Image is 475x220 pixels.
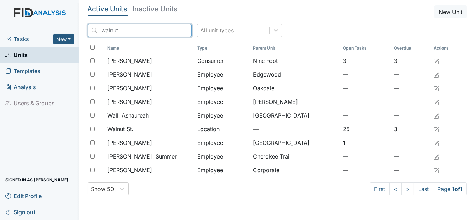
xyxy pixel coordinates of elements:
a: Edit [434,57,439,65]
td: Location [195,122,250,136]
a: Edit [434,70,439,79]
td: Employee [195,81,250,95]
td: — [391,150,431,163]
input: Toggle All Rows Selected [90,45,95,50]
span: [PERSON_NAME] [107,84,152,92]
span: [PERSON_NAME] [107,70,152,79]
td: — [391,68,431,81]
td: — [391,81,431,95]
td: — [340,150,391,163]
td: Oakdale [250,81,340,95]
td: Nine Foot [250,54,340,68]
span: Edit Profile [5,191,42,201]
td: — [250,122,340,136]
span: Signed in as [PERSON_NAME] [5,175,68,185]
td: [GEOGRAPHIC_DATA] [250,136,340,150]
span: [PERSON_NAME] [107,98,152,106]
h5: Active Units [88,5,128,12]
td: Cherokee Trail [250,150,340,163]
a: Edit [434,111,439,120]
span: [PERSON_NAME] [107,139,152,147]
button: New [53,34,74,44]
a: Edit [434,152,439,161]
td: Employee [195,68,250,81]
div: Show 50 [91,185,114,193]
td: — [391,95,431,109]
a: < [389,182,402,195]
td: — [340,81,391,95]
nav: task-pagination [370,182,467,195]
td: Employee [195,95,250,109]
td: — [340,68,391,81]
a: Edit [434,84,439,92]
span: Units [5,50,28,60]
td: 1 [340,136,391,150]
span: [PERSON_NAME] [107,166,152,174]
td: Employee [195,150,250,163]
a: Edit [434,166,439,174]
h5: Inactive Units [133,5,178,12]
th: Toggle SortBy [105,42,195,54]
a: > [401,182,414,195]
td: [PERSON_NAME] [250,95,340,109]
span: Sign out [5,207,35,217]
td: 3 [391,122,431,136]
input: Search... [88,24,192,37]
td: 25 [340,122,391,136]
span: Page [433,182,467,195]
td: — [391,163,431,177]
td: Employee [195,109,250,122]
span: Wall, Ashaureah [107,111,149,120]
a: Last [414,182,433,195]
td: [GEOGRAPHIC_DATA] [250,109,340,122]
td: — [391,136,431,150]
td: Edgewood [250,68,340,81]
td: 3 [391,54,431,68]
td: Employee [195,163,250,177]
span: [PERSON_NAME], Summer [107,152,177,161]
a: Edit [434,125,439,133]
a: Edit [434,98,439,106]
a: Tasks [5,35,53,43]
div: All unit types [201,26,234,35]
th: Actions [431,42,465,54]
strong: 1 of 1 [452,185,462,192]
td: — [340,109,391,122]
button: New Unit [434,5,467,18]
span: Analysis [5,82,36,93]
td: Consumer [195,54,250,68]
td: — [391,109,431,122]
td: Corporate [250,163,340,177]
th: Toggle SortBy [340,42,391,54]
th: Toggle SortBy [195,42,250,54]
a: First [370,182,390,195]
th: Toggle SortBy [250,42,340,54]
td: Employee [195,136,250,150]
th: Toggle SortBy [391,42,431,54]
td: 3 [340,54,391,68]
td: — [340,163,391,177]
span: Walnut St. [107,125,133,133]
a: Edit [434,139,439,147]
td: — [340,95,391,109]
span: Templates [5,66,40,77]
span: [PERSON_NAME] [107,57,152,65]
